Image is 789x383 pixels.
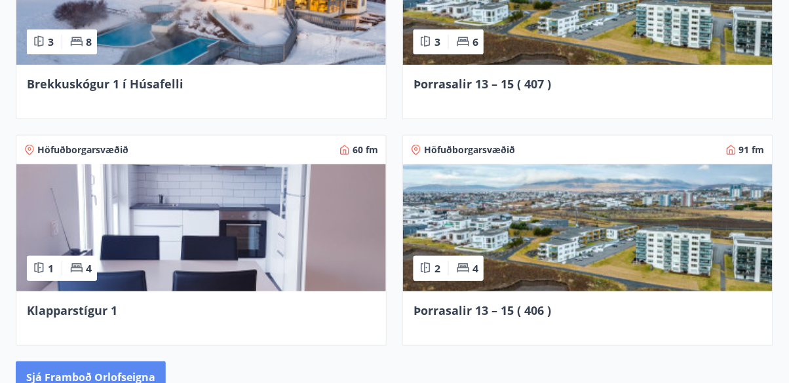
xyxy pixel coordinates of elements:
img: Paella dish [403,164,773,291]
span: Höfuðborgarsvæðið [37,143,128,156]
span: Klapparstígur 1 [27,302,117,318]
span: Þorrasalir 13 – 15 ( 407 ) [414,76,551,92]
span: Þorrasalir 13 – 15 ( 406 ) [414,302,551,318]
span: Höfuðborgarsvæðið [424,143,515,156]
span: 91 fm [739,143,765,156]
span: Brekkuskógur 1 í Húsafelli [27,76,183,92]
img: Paella dish [16,164,386,291]
span: 6 [472,35,478,49]
span: 2 [434,261,440,276]
span: 4 [86,261,92,276]
span: 1 [48,261,54,276]
span: 60 fm [353,143,378,156]
span: 3 [434,35,440,49]
span: 4 [472,261,478,276]
span: 3 [48,35,54,49]
span: 8 [86,35,92,49]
